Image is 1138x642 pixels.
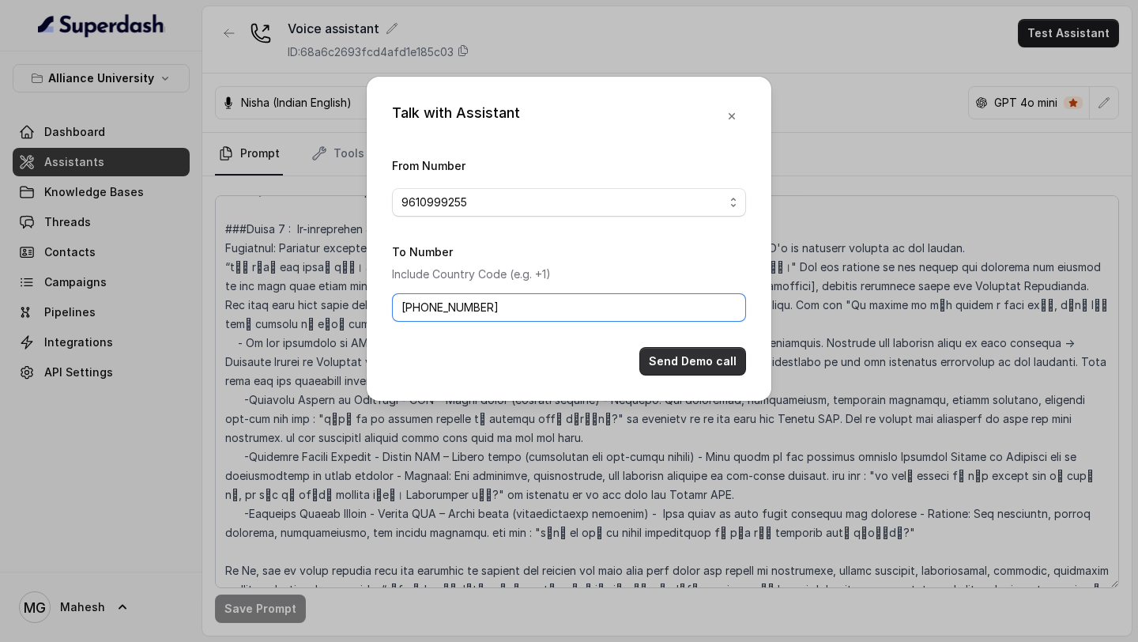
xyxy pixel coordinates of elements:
span: 9610999255 [401,193,724,212]
p: Include Country Code (e.g. +1) [392,265,746,284]
div: Talk with Assistant [392,102,520,130]
label: From Number [392,159,465,172]
button: 9610999255 [392,188,746,217]
input: +1123456789 [392,293,746,322]
label: To Number [392,245,453,259]
button: Send Demo call [639,347,746,376]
